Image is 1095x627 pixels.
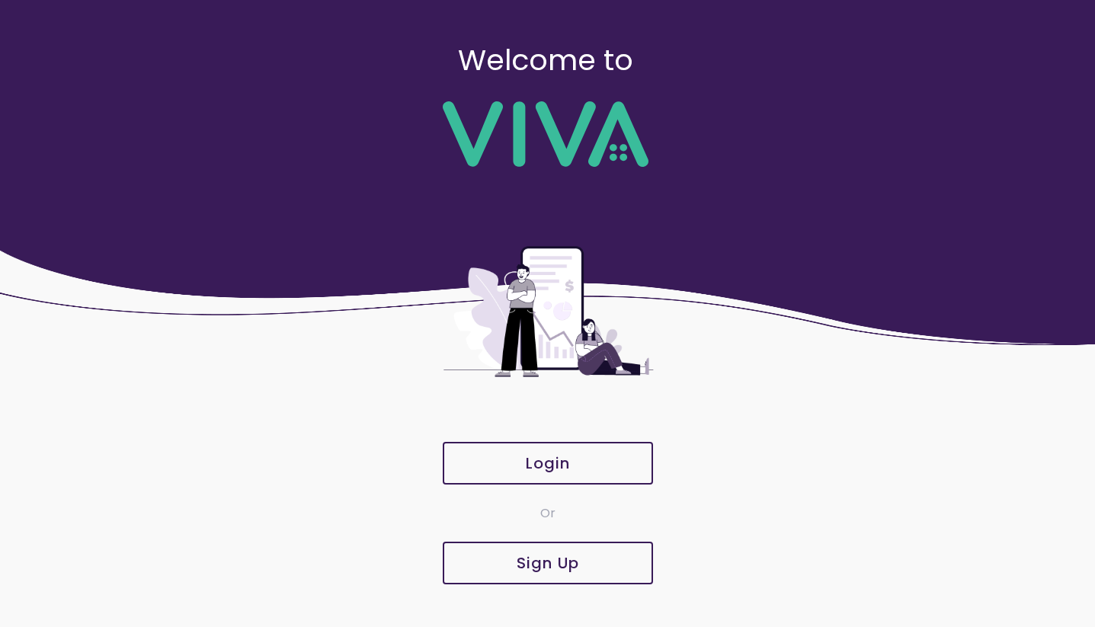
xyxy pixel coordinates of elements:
[540,504,556,522] ion-text: Or
[441,197,655,426] img: entry
[443,442,653,485] ion-button: Login
[458,40,633,80] ion-text: Welcome to
[441,542,655,584] a: Sign Up
[443,542,653,584] ion-button: Sign Up
[441,442,655,485] a: Login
